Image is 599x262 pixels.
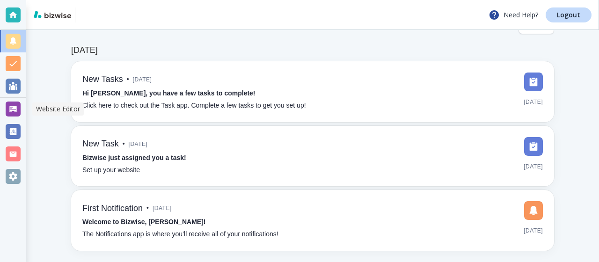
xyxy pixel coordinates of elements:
strong: Hi [PERSON_NAME], you have a few tasks to complete! [82,89,256,97]
p: Need Help? [489,9,538,21]
span: [DATE] [524,95,543,109]
h6: [DATE] [71,45,98,56]
h6: First Notification [82,204,143,214]
span: [DATE] [524,224,543,238]
a: First Notification•[DATE]Welcome to Bizwise, [PERSON_NAME]!The Notifications app is where you’ll ... [71,190,554,251]
span: [DATE] [133,73,152,87]
p: • [146,203,149,213]
img: DashboardSidebarNotification.svg [524,201,543,220]
a: New Task•[DATE]Bizwise just assigned you a task!Set up your website[DATE] [71,126,554,187]
span: [DATE] [524,160,543,174]
p: Website Editor [36,104,80,114]
p: The Notifications app is where you’ll receive all of your notifications! [82,229,278,240]
p: • [123,139,125,149]
p: Set up your website [82,165,140,175]
h6: New Tasks [82,74,123,85]
strong: Welcome to Bizwise, [PERSON_NAME]! [82,218,205,226]
span: [DATE] [153,201,172,215]
img: bizwise [34,11,71,18]
img: DashboardSidebarTasks.svg [524,137,543,156]
a: New Tasks•[DATE]Hi [PERSON_NAME], you have a few tasks to complete!Click here to check out the Ta... [71,61,554,122]
img: Dunnington Consulting [79,7,118,22]
span: [DATE] [129,137,148,151]
a: Logout [546,7,592,22]
strong: Bizwise just assigned you a task! [82,154,186,161]
p: • [127,74,129,85]
h6: New Task [82,139,119,149]
p: Click here to check out the Task app. Complete a few tasks to get you set up! [82,101,306,111]
img: DashboardSidebarTasks.svg [524,73,543,91]
p: Logout [557,12,580,18]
